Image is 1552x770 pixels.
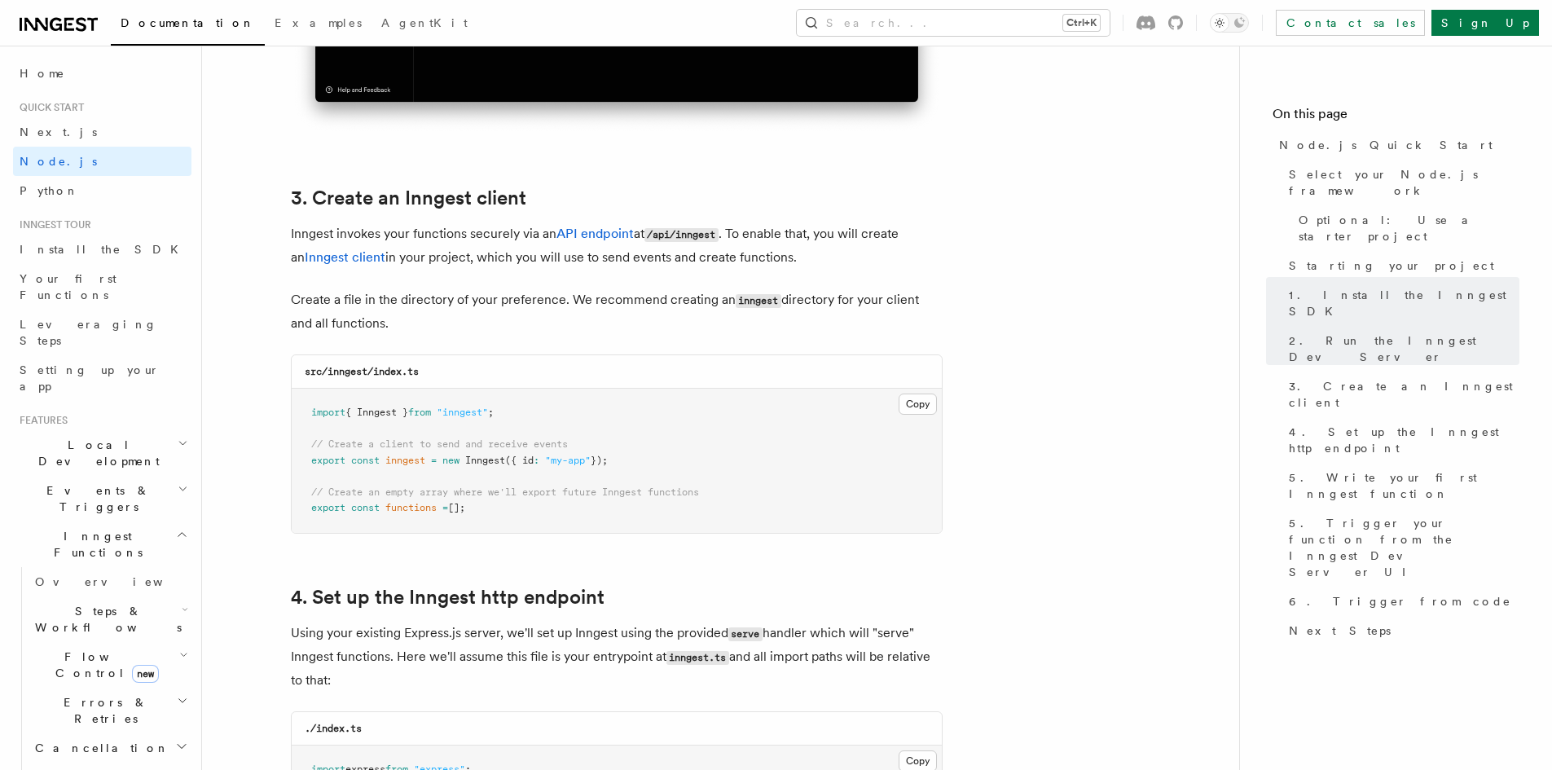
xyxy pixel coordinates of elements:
[431,455,437,466] span: =
[644,228,719,242] code: /api/inngest
[385,455,425,466] span: inngest
[1289,515,1519,580] span: 5. Trigger your function from the Inngest Dev Server UI
[1431,10,1539,36] a: Sign Up
[121,16,255,29] span: Documentation
[20,184,79,197] span: Python
[20,243,188,256] span: Install the SDK
[1282,251,1519,280] a: Starting your project
[1282,372,1519,417] a: 3. Create an Inngest client
[437,407,488,418] span: "inngest"
[13,59,191,88] a: Home
[275,16,362,29] span: Examples
[1276,10,1425,36] a: Contact sales
[111,5,265,46] a: Documentation
[291,187,526,209] a: 3. Create an Inngest client
[1210,13,1249,33] button: Toggle dark mode
[1292,205,1519,251] a: Optional: Use a starter project
[20,363,160,393] span: Setting up your app
[1299,212,1519,244] span: Optional: Use a starter project
[505,455,534,466] span: ({ id
[29,567,191,596] a: Overview
[13,310,191,355] a: Leveraging Steps
[20,272,117,301] span: Your first Functions
[291,622,943,692] p: Using your existing Express.js server, we'll set up Inngest using the provided handler which will...
[1273,130,1519,160] a: Node.js Quick Start
[1289,332,1519,365] span: 2. Run the Inngest Dev Server
[1289,593,1511,609] span: 6. Trigger from code
[20,65,65,81] span: Home
[351,502,380,513] span: const
[385,502,437,513] span: functions
[736,294,781,308] code: inngest
[797,10,1110,36] button: Search...Ctrl+K
[13,355,191,401] a: Setting up your app
[305,723,362,734] code: ./index.ts
[20,155,97,168] span: Node.js
[29,733,191,763] button: Cancellation
[311,486,699,498] span: // Create an empty array where we'll export future Inngest functions
[1289,623,1391,639] span: Next Steps
[29,596,191,642] button: Steps & Workflows
[13,264,191,310] a: Your first Functions
[442,502,448,513] span: =
[291,222,943,269] p: Inngest invokes your functions securely via an at . To enable that, you will create an in your pr...
[291,288,943,335] p: Create a file in the directory of your preference. We recommend creating an directory for your cl...
[1282,616,1519,645] a: Next Steps
[488,407,494,418] span: ;
[291,586,605,609] a: 4. Set up the Inngest http endpoint
[35,575,203,588] span: Overview
[29,688,191,733] button: Errors & Retries
[13,101,84,114] span: Quick start
[1282,280,1519,326] a: 1. Install the Inngest SDK
[591,455,608,466] span: });
[305,366,419,377] code: src/inngest/index.ts
[1282,326,1519,372] a: 2. Run the Inngest Dev Server
[1282,508,1519,587] a: 5. Trigger your function from the Inngest Dev Server UI
[13,430,191,476] button: Local Development
[345,407,408,418] span: { Inngest }
[13,176,191,205] a: Python
[311,502,345,513] span: export
[545,455,591,466] span: "my-app"
[13,476,191,521] button: Events & Triggers
[29,649,179,681] span: Flow Control
[1282,463,1519,508] a: 5. Write your first Inngest function
[666,651,729,665] code: inngest.ts
[1279,137,1493,153] span: Node.js Quick Start
[311,455,345,466] span: export
[372,5,477,44] a: AgentKit
[1063,15,1100,31] kbd: Ctrl+K
[1282,160,1519,205] a: Select your Node.js framework
[20,318,157,347] span: Leveraging Steps
[13,147,191,176] a: Node.js
[132,665,159,683] span: new
[13,437,178,469] span: Local Development
[534,455,539,466] span: :
[29,694,177,727] span: Errors & Retries
[1289,287,1519,319] span: 1. Install the Inngest SDK
[1282,587,1519,616] a: 6. Trigger from code
[1289,166,1519,199] span: Select your Node.js framework
[13,521,191,567] button: Inngest Functions
[448,502,465,513] span: [];
[29,603,182,636] span: Steps & Workflows
[1282,417,1519,463] a: 4. Set up the Inngest http endpoint
[13,218,91,231] span: Inngest tour
[442,455,459,466] span: new
[1273,104,1519,130] h4: On this page
[351,455,380,466] span: const
[305,249,385,265] a: Inngest client
[1289,469,1519,502] span: 5. Write your first Inngest function
[13,414,68,427] span: Features
[465,455,505,466] span: Inngest
[381,16,468,29] span: AgentKit
[311,407,345,418] span: import
[29,740,169,756] span: Cancellation
[311,438,568,450] span: // Create a client to send and receive events
[728,627,763,641] code: serve
[29,642,191,688] button: Flow Controlnew
[13,235,191,264] a: Install the SDK
[556,226,634,241] a: API endpoint
[1289,257,1494,274] span: Starting your project
[1289,424,1519,456] span: 4. Set up the Inngest http endpoint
